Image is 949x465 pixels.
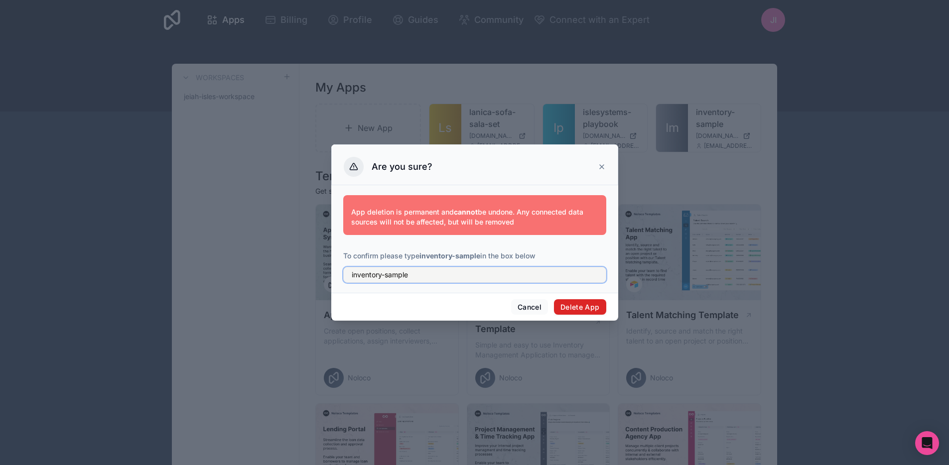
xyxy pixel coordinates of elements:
input: inventory-sample [343,267,606,283]
h3: Are you sure? [372,161,432,173]
button: Cancel [511,299,548,315]
p: To confirm please type in the box below [343,251,606,261]
button: Delete App [554,299,606,315]
strong: inventory-sample [419,251,480,260]
p: App deletion is permanent and be undone. Any connected data sources will not be affected, but wil... [351,207,598,227]
div: Open Intercom Messenger [915,431,939,455]
strong: cannot [454,208,478,216]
